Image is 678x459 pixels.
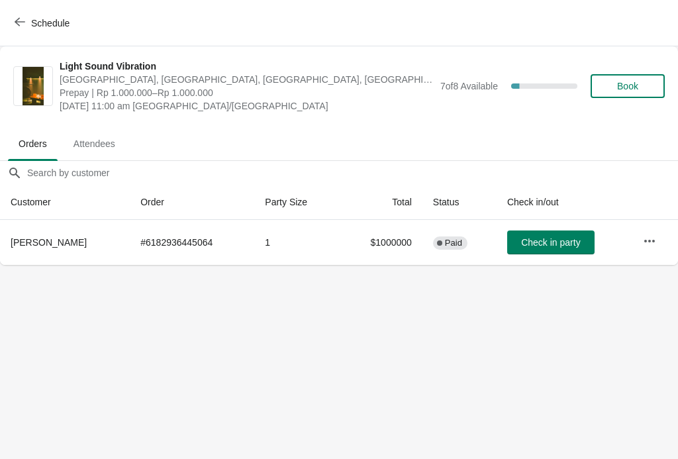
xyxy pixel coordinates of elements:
[422,185,497,220] th: Status
[254,220,339,265] td: 1
[63,132,126,156] span: Attendees
[130,220,254,265] td: # 6182936445064
[339,220,422,265] td: $1000000
[130,185,254,220] th: Order
[31,18,70,28] span: Schedule
[23,67,44,105] img: Light Sound Vibration
[339,185,422,220] th: Total
[7,11,80,35] button: Schedule
[60,99,434,113] span: [DATE] 11:00 am [GEOGRAPHIC_DATA]/[GEOGRAPHIC_DATA]
[60,73,434,86] span: [GEOGRAPHIC_DATA], [GEOGRAPHIC_DATA], [GEOGRAPHIC_DATA], [GEOGRAPHIC_DATA], [GEOGRAPHIC_DATA]
[591,74,665,98] button: Book
[440,81,498,91] span: 7 of 8 Available
[445,238,462,248] span: Paid
[60,60,434,73] span: Light Sound Vibration
[521,237,580,248] span: Check in party
[26,161,678,185] input: Search by customer
[617,81,638,91] span: Book
[8,132,58,156] span: Orders
[60,86,434,99] span: Prepay | Rp 1.000.000–Rp 1.000.000
[507,230,595,254] button: Check in party
[497,185,632,220] th: Check in/out
[254,185,339,220] th: Party Size
[11,237,87,248] span: [PERSON_NAME]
